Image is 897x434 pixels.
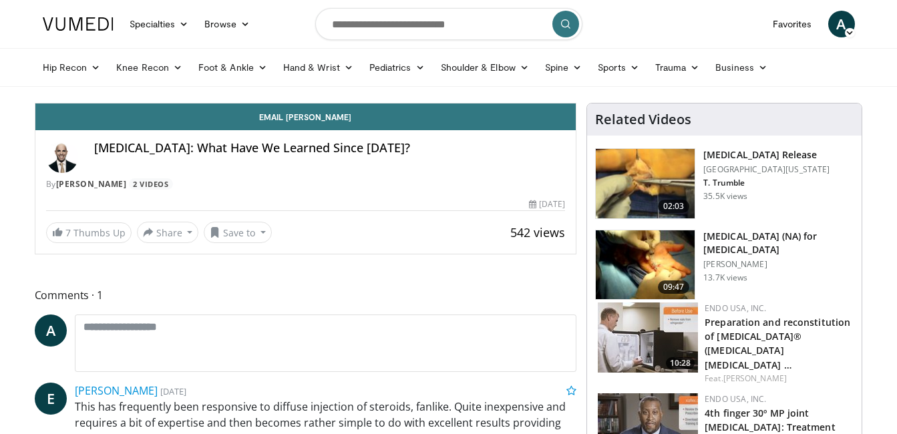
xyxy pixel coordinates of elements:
button: Share [137,222,199,243]
a: Business [707,54,775,81]
a: [PERSON_NAME] [56,178,127,190]
p: 35.5K views [703,191,747,202]
a: Preparation and reconstitution of [MEDICAL_DATA]® ([MEDICAL_DATA] [MEDICAL_DATA] … [705,316,850,371]
span: 02:03 [658,200,690,213]
p: 13.7K views [703,272,747,283]
span: 09:47 [658,280,690,294]
a: E [35,383,67,415]
a: A [828,11,855,37]
a: A [35,314,67,347]
a: Spine [537,54,590,81]
span: 542 views [510,224,565,240]
a: Shoulder & Elbow [433,54,537,81]
p: [PERSON_NAME] [703,259,854,270]
a: [PERSON_NAME] [75,383,158,398]
img: ab89541e-13d0-49f0-812b-38e61ef681fd.150x105_q85_crop-smart_upscale.jpg [598,302,698,373]
div: Feat. [705,373,851,385]
a: 02:03 [MEDICAL_DATA] Release [GEOGRAPHIC_DATA][US_STATE] T. Trumble 35.5K views [595,148,854,219]
a: Endo USA, Inc. [705,302,766,314]
a: [PERSON_NAME] [723,373,787,384]
button: Save to [204,222,272,243]
a: Trauma [647,54,708,81]
small: [DATE] [160,385,186,397]
a: 10:28 [598,302,698,373]
span: Comments 1 [35,286,577,304]
span: 10:28 [666,357,695,369]
a: Hip Recon [35,54,109,81]
a: Favorites [765,11,820,37]
span: 7 [65,226,71,239]
div: [DATE] [529,198,565,210]
a: Browse [196,11,258,37]
p: [GEOGRAPHIC_DATA][US_STATE] [703,164,830,175]
a: 7 Thumbs Up [46,222,132,243]
img: atik_3.png.150x105_q85_crop-smart_upscale.jpg [596,230,695,300]
input: Search topics, interventions [315,8,582,40]
a: Pediatrics [361,54,433,81]
h4: [MEDICAL_DATA]: What Have We Learned Since [DATE]? [94,141,566,156]
p: T. Trumble [703,178,830,188]
a: Sports [590,54,647,81]
div: By [46,178,566,190]
a: Endo USA, Inc. [705,393,766,405]
img: VuMedi Logo [43,17,114,31]
a: Specialties [122,11,197,37]
h3: [MEDICAL_DATA] Release [703,148,830,162]
a: Foot & Ankle [190,54,275,81]
a: Email [PERSON_NAME] [35,103,576,130]
a: 09:47 [MEDICAL_DATA] (NA) for [MEDICAL_DATA] [PERSON_NAME] 13.7K views [595,230,854,300]
a: Hand & Wrist [275,54,361,81]
img: 38790_0000_3.png.150x105_q85_crop-smart_upscale.jpg [596,149,695,218]
a: Knee Recon [108,54,190,81]
h3: [MEDICAL_DATA] (NA) for [MEDICAL_DATA] [703,230,854,256]
h4: Related Videos [595,112,691,128]
a: 2 Videos [129,178,173,190]
img: Avatar [46,141,78,173]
